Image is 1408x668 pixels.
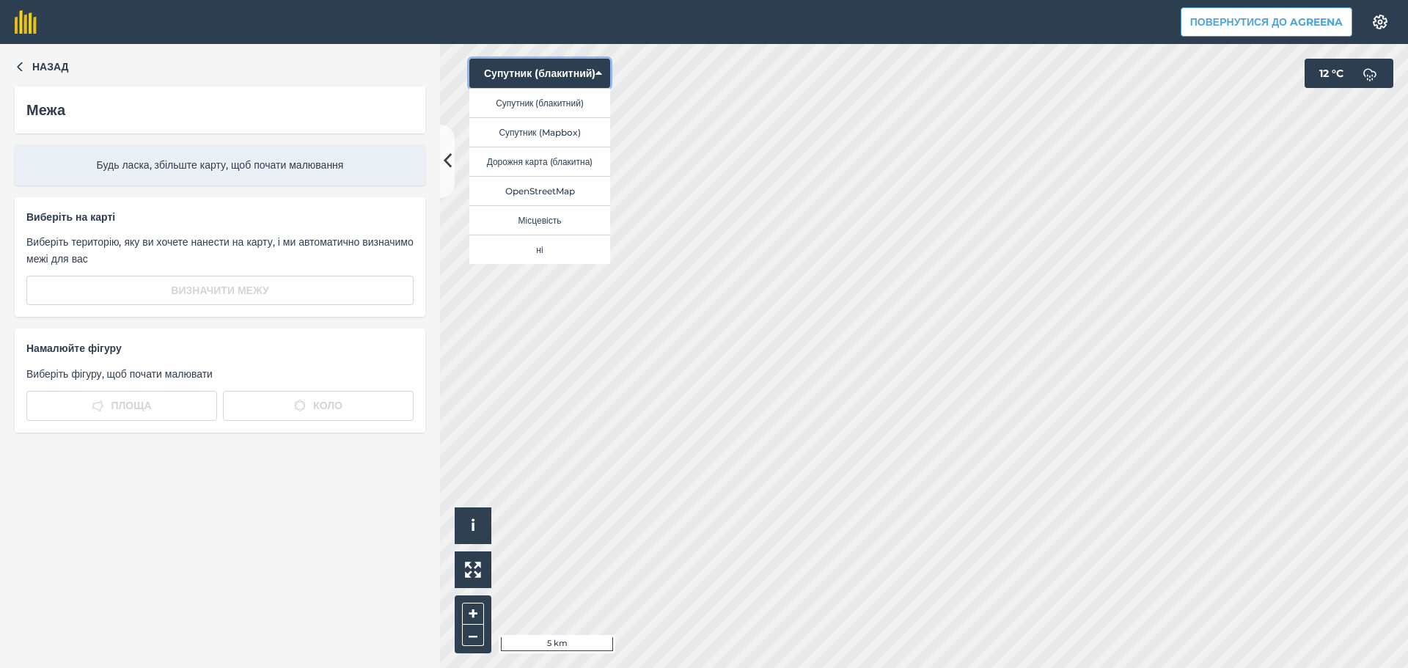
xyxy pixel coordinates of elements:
[469,176,610,205] button: OpenStreetMap
[469,117,610,147] button: Супутник (Mapbox)
[462,603,484,625] button: +
[469,59,610,88] button: Супутник (блакитний)
[1355,59,1385,88] img: svg+xml;base64,PD94bWwgdmVyc2lvbj0iMS4wIiBlbmNvZGluZz0idXRmLTgiPz4KPCEtLSBHZW5lcmF0b3I6IEFkb2JlIE...
[471,516,475,535] span: i
[1305,59,1393,88] button: 12 °C
[26,157,414,173] span: Будь ласка, збільште карту, щоб почати малювання
[111,397,151,414] span: Площа
[26,340,414,356] span: Намалюйте фігуру
[32,59,69,75] span: Назад
[26,98,414,122] div: Межа
[1181,7,1352,37] button: Повернутися до Agreena
[26,209,414,225] span: Виберіть на карті
[15,10,37,34] img: fieldmargin Логотип
[469,235,610,264] button: ні
[26,276,414,305] button: Визначити межу
[26,234,414,267] span: Виберіть територію, яку ви хочете нанести на карту, і ми автоматично визначимо межі для вас
[313,397,342,414] span: Коло
[455,507,491,544] button: i
[462,625,484,646] button: –
[1319,59,1343,88] span: 12 ° C
[469,147,610,176] button: Дорожня карта (блакитна)
[26,366,414,382] span: Виберіть фігуру, щоб почати малювати
[223,391,414,420] button: Коло
[469,88,610,117] button: Супутник (блакитний)
[1371,15,1389,29] img: A cog icon
[15,59,69,75] button: Назад
[26,391,217,420] button: Площа
[469,205,610,235] button: Місцевість
[465,562,481,578] img: Four arrows, one pointing top left, one top right, one bottom right and the last bottom left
